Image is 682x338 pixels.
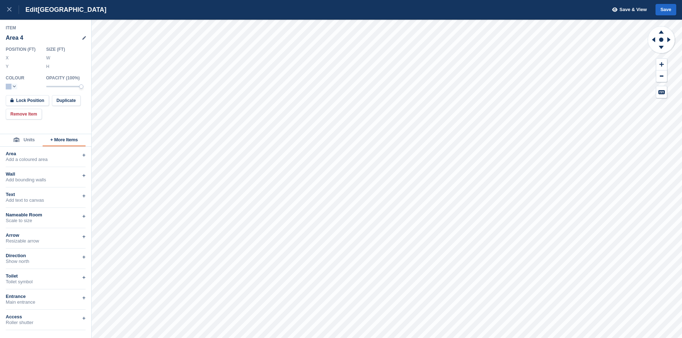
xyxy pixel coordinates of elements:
[6,187,86,208] div: TextAdd text to canvas+
[6,253,86,259] div: Direction
[82,253,86,261] div: +
[6,177,86,183] div: Add bounding walls
[6,197,86,203] div: Add text to canvas
[82,232,86,241] div: +
[6,157,86,162] div: Add a coloured area
[6,167,86,187] div: WallAdd bounding walls+
[6,249,86,269] div: DirectionShow north+
[6,171,86,177] div: Wall
[6,289,86,310] div: EntranceMain entrance+
[6,238,86,244] div: Resizable arrow
[46,55,50,61] label: W
[6,75,40,81] div: Colour
[6,192,86,197] div: Text
[82,171,86,180] div: +
[6,134,43,146] button: Units
[6,279,86,285] div: Toilet symbol
[656,59,667,70] button: Zoom In
[82,192,86,200] div: +
[82,294,86,302] div: +
[6,31,86,44] div: Area 4
[619,6,647,13] span: Save & View
[82,273,86,282] div: +
[6,64,9,69] label: Y
[52,95,81,106] button: Duplicate
[6,147,86,167] div: AreaAdd a coloured area+
[6,314,86,320] div: Access
[6,310,86,330] div: AccessRoller shutter+
[6,320,86,325] div: Roller shutter
[6,95,49,106] button: Lock Position
[19,5,106,14] div: Edit [GEOGRAPHIC_DATA]
[6,208,86,228] div: Nameable RoomScale to size+
[6,212,86,218] div: Nameable Room
[46,46,78,52] div: Size ( FT )
[6,151,86,157] div: Area
[6,46,40,52] div: Position ( FT )
[6,299,86,305] div: Main entrance
[6,269,86,289] div: ToiletToilet symbol+
[608,4,647,16] button: Save & View
[6,55,9,61] label: X
[6,294,86,299] div: Entrance
[656,4,676,16] button: Save
[656,86,667,98] button: Keyboard Shortcuts
[6,228,86,249] div: ArrowResizable arrow+
[6,218,86,224] div: Scale to size
[6,232,86,238] div: Arrow
[46,64,50,69] label: H
[46,75,86,81] div: Opacity ( 100 %)
[82,151,86,160] div: +
[82,212,86,221] div: +
[43,134,86,146] button: + More Items
[82,314,86,323] div: +
[6,273,86,279] div: Toilet
[6,109,42,119] button: Remove Item
[656,70,667,82] button: Zoom Out
[6,259,86,264] div: Show north
[6,25,86,31] div: Item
